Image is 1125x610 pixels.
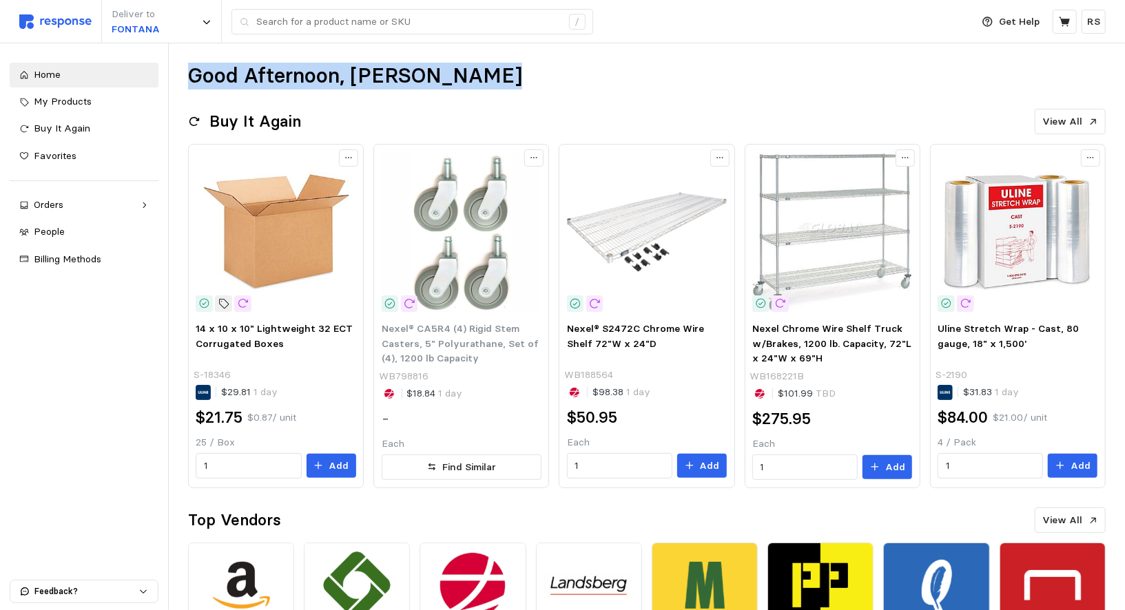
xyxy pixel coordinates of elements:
[329,459,349,474] p: Add
[752,437,912,452] p: Each
[382,322,539,364] span: Nexel® CA5R4 (4) Rigid Stem Casters, 5" Polyurathane, Set of (4), 1200 lb Capacity
[936,368,968,383] p: S-2190
[752,408,811,430] h2: $275.95
[992,386,1019,398] span: 1 day
[885,460,905,475] p: Add
[592,385,650,400] p: $98.38
[196,152,355,312] img: S-18346
[34,253,101,265] span: Billing Methods
[221,385,278,400] p: $29.81
[112,7,160,22] p: Deliver to
[10,247,158,272] a: Billing Methods
[750,369,805,384] p: WB168221B
[1082,10,1106,34] button: RS
[10,144,158,169] a: Favorites
[382,437,541,452] p: Each
[938,322,1079,350] span: Uline Stretch Wrap - Cast, 80 gauge, 18" x 1,500'
[938,435,1097,450] p: 4 / Pack
[188,63,522,90] h1: Good Afternoon, [PERSON_NAME]
[10,63,158,87] a: Home
[1035,507,1106,534] button: View All
[567,435,727,450] p: Each
[34,149,76,162] span: Favorites
[188,509,281,531] h2: Top Vendors
[379,369,429,384] p: WB798816
[938,152,1097,312] img: S-2190
[209,111,301,132] h2: Buy It Again
[1043,114,1083,129] p: View All
[256,10,561,34] input: Search for a product name or SKU
[974,9,1049,35] button: Get Help
[963,385,1019,400] p: $31.83
[307,454,356,478] button: Add
[247,410,296,425] p: $0.87 / unit
[196,435,355,450] p: 25 / Box
[1071,459,1091,474] p: Add
[10,220,158,244] a: People
[938,407,988,428] h2: $84.00
[863,455,912,480] button: Add
[196,322,353,350] span: 14 x 10 x 10" Lightweight 32 ECT Corrugated Boxes
[567,152,727,312] img: 188564.webp
[251,386,278,398] span: 1 day
[204,454,293,478] input: Qty
[1035,109,1106,135] button: View All
[112,22,160,37] p: FONTANA
[196,407,242,428] h2: $21.75
[382,408,389,430] h2: -
[567,322,704,350] span: Nexel® S2472C Chrome Wire Shelf 72"W x 24"D
[407,386,463,401] p: $18.84
[10,116,158,141] a: Buy It Again
[752,152,912,312] img: nxlate72x24x63truck.jpg
[1087,14,1100,30] p: RS
[10,580,158,602] button: Feedback?
[382,152,541,312] img: 798816A.webp
[946,454,1035,478] input: Qty
[1000,14,1040,30] p: Get Help
[569,14,586,30] div: /
[752,322,911,364] span: Nexel Chrome Wire Shelf Truck w/Brakes, 1200 lb. Capacity, 72"L x 24"W x 69"H
[436,387,463,399] span: 1 day
[677,454,727,478] button: Add
[1048,454,1097,478] button: Add
[19,14,92,29] img: svg%3e
[34,95,92,107] span: My Products
[382,454,541,481] button: Find Similar
[993,410,1047,425] p: $21.00 / unit
[700,459,720,474] p: Add
[34,198,134,213] div: Orders
[761,455,850,480] input: Qty
[1043,513,1083,528] p: View All
[623,386,650,398] span: 1 day
[10,193,158,218] a: Orders
[34,68,61,81] span: Home
[34,585,138,598] p: Feedback?
[778,386,836,401] p: $101.99
[813,387,836,399] span: TBD
[564,368,613,383] p: WB188564
[34,122,90,134] span: Buy It Again
[575,454,664,478] input: Qty
[10,90,158,114] a: My Products
[34,225,65,238] span: People
[567,407,617,428] h2: $50.95
[442,460,496,475] p: Find Similar
[194,368,231,383] p: S-18346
